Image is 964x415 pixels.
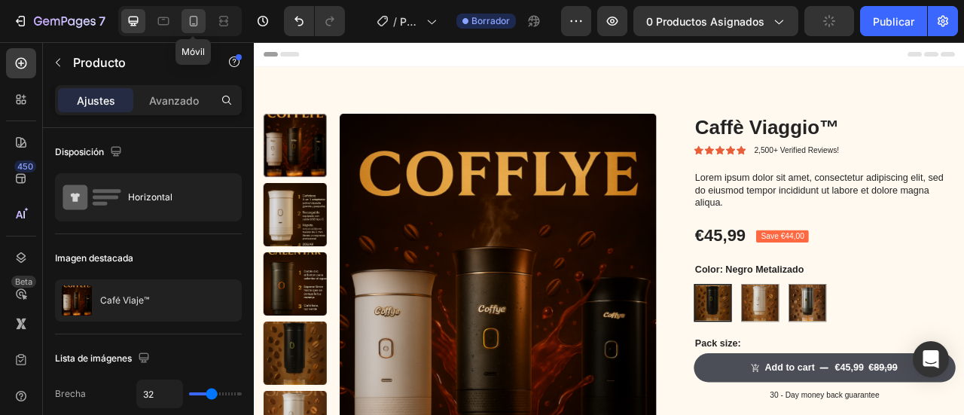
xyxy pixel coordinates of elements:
[55,352,132,364] font: Lista de imágenes
[560,231,627,261] div: €45,99
[471,15,510,26] font: Borrador
[560,91,892,127] h1: Caffè Viaggio™
[100,294,149,306] font: Café Viaje™
[55,388,86,399] font: Brecha
[254,42,964,415] iframe: Área de diseño
[873,15,914,28] font: Publicar
[62,285,92,316] img: imagen de característica del producto
[55,252,133,264] font: Imagen destacada
[73,55,126,70] font: Producto
[6,6,112,36] button: 7
[73,53,201,72] p: Producto
[860,6,927,36] button: Publicar
[560,280,701,299] legend: Color: Negro Metalizado
[77,94,115,107] font: Ajustes
[128,191,172,203] font: Horizontal
[636,131,744,144] p: 2,500+ Verified Reviews!
[137,380,182,407] input: Auto
[639,239,706,255] pre: Save €44,00
[646,15,764,28] font: 0 productos asignados
[17,161,33,172] font: 450
[561,165,891,212] p: Lorem ipsum dolor sit amet, consectetur adipiscing elit, sed do eiusmod tempor incididunt ut labo...
[393,15,397,28] font: /
[633,6,798,36] button: 0 productos asignados
[15,276,32,287] font: Beta
[400,15,423,265] font: Página del producto - [DATE][PERSON_NAME] 11:23:00
[149,94,199,107] font: Avanzado
[284,6,345,36] div: Deshacer/Rehacer
[913,341,949,377] div: Abrir Intercom Messenger
[99,14,105,29] font: 7
[561,375,891,391] p: Pack size:
[55,146,104,157] font: Disposición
